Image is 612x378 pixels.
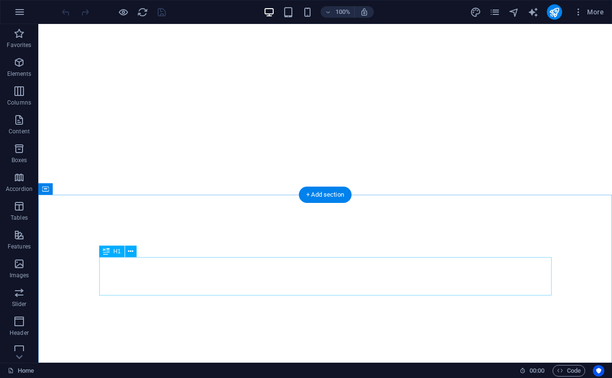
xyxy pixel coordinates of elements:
span: More [574,7,604,17]
button: 100% [321,6,355,18]
p: Tables [11,214,28,222]
i: AI Writer [528,7,539,18]
button: navigator [508,6,520,18]
p: Favorites [7,41,31,49]
i: Publish [549,7,560,18]
button: Click here to leave preview mode and continue editing [117,6,129,18]
a: Click to cancel selection. Double-click to open Pages [8,365,34,377]
p: Boxes [12,156,27,164]
button: text_generator [528,6,539,18]
i: Pages (Ctrl+Alt+S) [489,7,500,18]
button: pages [489,6,501,18]
p: Accordion [6,185,33,193]
p: Images [10,272,29,279]
button: Usercentrics [593,365,604,377]
p: Content [9,128,30,135]
p: Features [8,243,31,250]
i: Design (Ctrl+Alt+Y) [470,7,481,18]
button: Code [553,365,585,377]
p: Header [10,329,29,337]
button: publish [547,4,562,20]
span: H1 [114,248,121,254]
span: Code [557,365,581,377]
span: 00 00 [530,365,544,377]
p: Columns [7,99,31,106]
span: : [536,367,538,374]
button: More [570,4,608,20]
h6: Session time [520,365,545,377]
i: Reload page [137,7,148,18]
button: reload [137,6,148,18]
p: Elements [7,70,32,78]
i: On resize automatically adjust zoom level to fit chosen device. [360,8,369,16]
div: + Add section [299,187,352,203]
i: Navigator [508,7,520,18]
h6: 100% [335,6,350,18]
button: design [470,6,482,18]
p: Slider [12,300,27,308]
